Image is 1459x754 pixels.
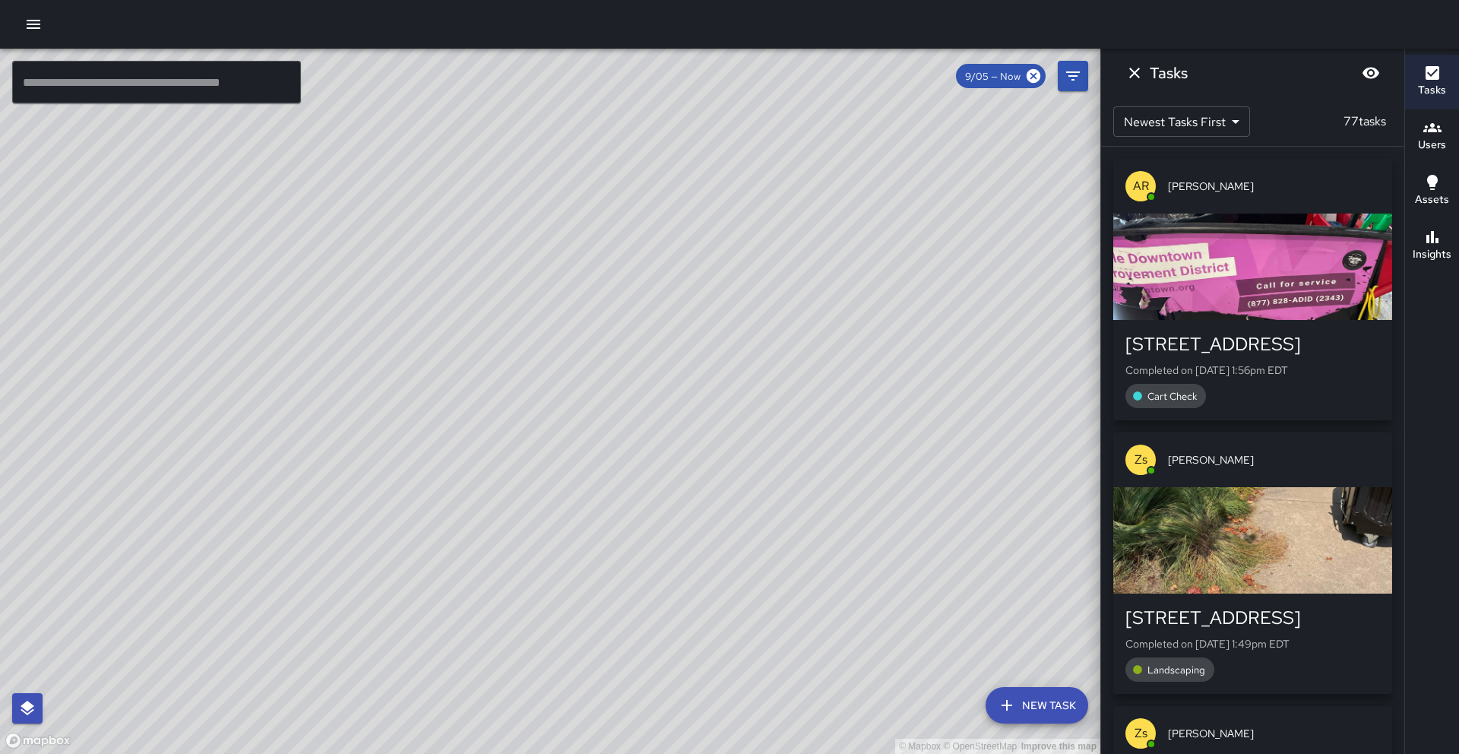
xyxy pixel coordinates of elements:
p: Zs [1135,451,1147,469]
button: AR[PERSON_NAME][STREET_ADDRESS]Completed on [DATE] 1:56pm EDTCart Check [1113,159,1392,420]
h6: Assets [1415,192,1449,208]
button: Assets [1405,164,1459,219]
div: Newest Tasks First [1113,106,1250,137]
p: AR [1133,177,1149,195]
span: Cart Check [1138,390,1206,403]
button: Zs[PERSON_NAME][STREET_ADDRESS]Completed on [DATE] 1:49pm EDTLandscaping [1113,432,1392,694]
h6: Users [1418,137,1446,154]
span: [PERSON_NAME] [1168,726,1380,741]
button: Dismiss [1119,58,1150,88]
button: Filters [1058,61,1088,91]
button: Users [1405,109,1459,164]
p: Zs [1135,724,1147,743]
p: 77 tasks [1337,112,1392,131]
button: Insights [1405,219,1459,274]
span: Landscaping [1138,664,1214,676]
div: [STREET_ADDRESS] [1125,332,1380,356]
span: 9/05 — Now [956,70,1030,83]
p: Completed on [DATE] 1:56pm EDT [1125,363,1380,378]
button: Blur [1356,58,1386,88]
h6: Tasks [1418,82,1446,99]
p: Completed on [DATE] 1:49pm EDT [1125,636,1380,651]
button: Tasks [1405,55,1459,109]
span: [PERSON_NAME] [1168,452,1380,467]
div: 9/05 — Now [956,64,1046,88]
button: New Task [986,687,1088,724]
h6: Insights [1413,246,1451,263]
span: [PERSON_NAME] [1168,179,1380,194]
h6: Tasks [1150,61,1188,85]
div: [STREET_ADDRESS] [1125,606,1380,630]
